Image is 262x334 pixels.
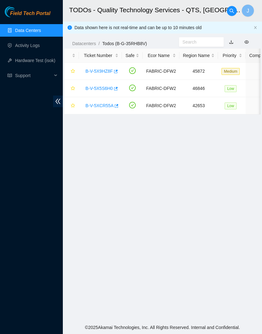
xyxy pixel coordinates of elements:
a: B-V-5X5S6H0 [85,86,113,91]
button: star [68,83,75,93]
img: Akamai Technologies [5,6,32,17]
span: star [71,69,75,74]
a: B-V-5XCR55A [85,103,113,108]
span: double-left [53,96,63,107]
td: 45872 [179,63,218,80]
span: Support [15,69,52,82]
a: B-V-5X9HZ8F [85,69,113,74]
span: eye [244,40,249,44]
span: star [71,86,75,91]
span: / [98,41,100,46]
td: 42653 [179,97,218,114]
span: J [247,7,249,15]
span: Low [225,85,237,92]
span: read [8,73,12,78]
span: close [254,26,257,29]
td: FABRIC-DFW2 [143,63,179,80]
button: star [68,66,75,76]
td: 46846 [179,80,218,97]
td: FABRIC-DFW2 [143,80,179,97]
a: Datacenters [72,41,96,46]
span: check-circle [129,85,136,91]
button: search [227,6,237,16]
a: Hardware Test (isok) [15,58,55,63]
span: check-circle [129,102,136,108]
span: Low [225,102,237,109]
button: star [68,101,75,111]
footer: © 2025 Akamai Technologies, Inc. All Rights Reserved. Internal and Confidential. [63,321,262,334]
a: Todos (B-G-35RHB8V) [102,41,147,46]
a: Akamai TechnologiesField Tech Portal [5,11,50,19]
input: Search [183,39,215,45]
span: star [71,103,75,108]
a: Activity Logs [15,43,40,48]
span: search [227,8,237,13]
a: download [229,39,233,44]
button: download [224,37,238,47]
button: J [242,4,254,17]
span: check-circle [129,67,136,74]
td: FABRIC-DFW2 [143,97,179,114]
button: close [254,26,257,30]
span: Medium [221,68,240,75]
a: Data Centers [15,28,41,33]
span: Field Tech Portal [10,11,50,17]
